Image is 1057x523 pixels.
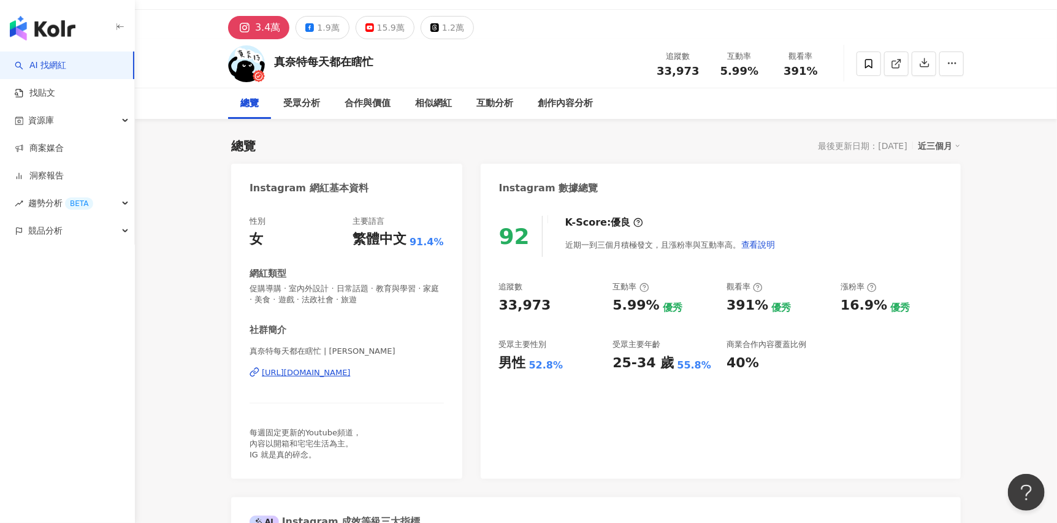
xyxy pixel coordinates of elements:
[274,54,373,69] div: 真奈特每天都在瞎忙
[240,96,259,111] div: 總覽
[356,16,414,39] button: 15.9萬
[777,50,824,63] div: 觀看率
[611,216,631,229] div: 優良
[612,339,660,350] div: 受眾主要年齡
[65,197,93,210] div: BETA
[657,64,699,77] span: 33,973
[15,59,66,72] a: searchAI 找網紅
[353,216,384,227] div: 主要語言
[612,296,659,315] div: 5.99%
[499,354,526,373] div: 男性
[250,181,368,195] div: Instagram 網紅基本資料
[250,283,444,305] span: 促購導購 · 室內外設計 · 日常話題 · 教育與學習 · 家庭 · 美食 · 遊戲 · 法政社會 · 旅遊
[612,354,674,373] div: 25-34 歲
[28,217,63,245] span: 競品分析
[15,199,23,208] span: rise
[727,339,806,350] div: 商業合作內容覆蓋比例
[499,224,530,249] div: 92
[727,296,768,315] div: 391%
[841,296,887,315] div: 16.9%
[612,281,649,292] div: 互動率
[415,96,452,111] div: 相似網紅
[727,354,759,373] div: 40%
[377,19,405,36] div: 15.9萬
[720,65,758,77] span: 5.99%
[499,281,523,292] div: 追蹤數
[255,19,280,36] div: 3.4萬
[421,16,474,39] button: 1.2萬
[15,170,64,182] a: 洞察報告
[10,16,75,40] img: logo
[716,50,763,63] div: 互動率
[819,141,907,151] div: 最後更新日期：[DATE]
[345,96,391,111] div: 合作與價值
[529,359,563,372] div: 52.8%
[283,96,320,111] div: 受眾分析
[296,16,349,39] button: 1.9萬
[771,301,791,315] div: 優秀
[1008,474,1045,511] iframe: Help Scout Beacon - Open
[28,189,93,217] span: 趨勢分析
[741,240,776,250] span: 查看說明
[499,181,598,195] div: Instagram 數據總覽
[565,216,643,229] div: K-Score :
[250,216,265,227] div: 性別
[890,301,910,315] div: 優秀
[565,232,776,257] div: 近期一到三個月積極發文，且漲粉率與互動率高。
[410,235,444,249] span: 91.4%
[499,296,551,315] div: 33,973
[476,96,513,111] div: 互動分析
[250,428,361,459] span: 每週固定更新的Youtube頻道， 內容以開箱和宅宅生活為主。 IG 就是真的碎念。
[663,301,682,315] div: 優秀
[741,232,776,257] button: 查看說明
[655,50,701,63] div: 追蹤數
[15,142,64,155] a: 商案媒合
[918,138,961,154] div: 近三個月
[677,359,712,372] div: 55.8%
[250,230,263,249] div: 女
[250,346,444,357] span: 真奈特每天都在瞎忙 | [PERSON_NAME]
[538,96,593,111] div: 創作內容分析
[442,19,464,36] div: 1.2萬
[228,16,289,39] button: 3.4萬
[28,107,54,134] span: 資源庫
[250,367,444,378] a: [URL][DOMAIN_NAME]
[15,87,55,99] a: 找貼文
[841,281,877,292] div: 漲粉率
[231,137,256,155] div: 總覽
[353,230,406,249] div: 繁體中文
[250,324,286,337] div: 社群簡介
[228,45,265,82] img: KOL Avatar
[262,367,351,378] div: [URL][DOMAIN_NAME]
[317,19,339,36] div: 1.9萬
[727,281,763,292] div: 觀看率
[499,339,547,350] div: 受眾主要性別
[250,267,286,280] div: 網紅類型
[784,65,818,77] span: 391%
